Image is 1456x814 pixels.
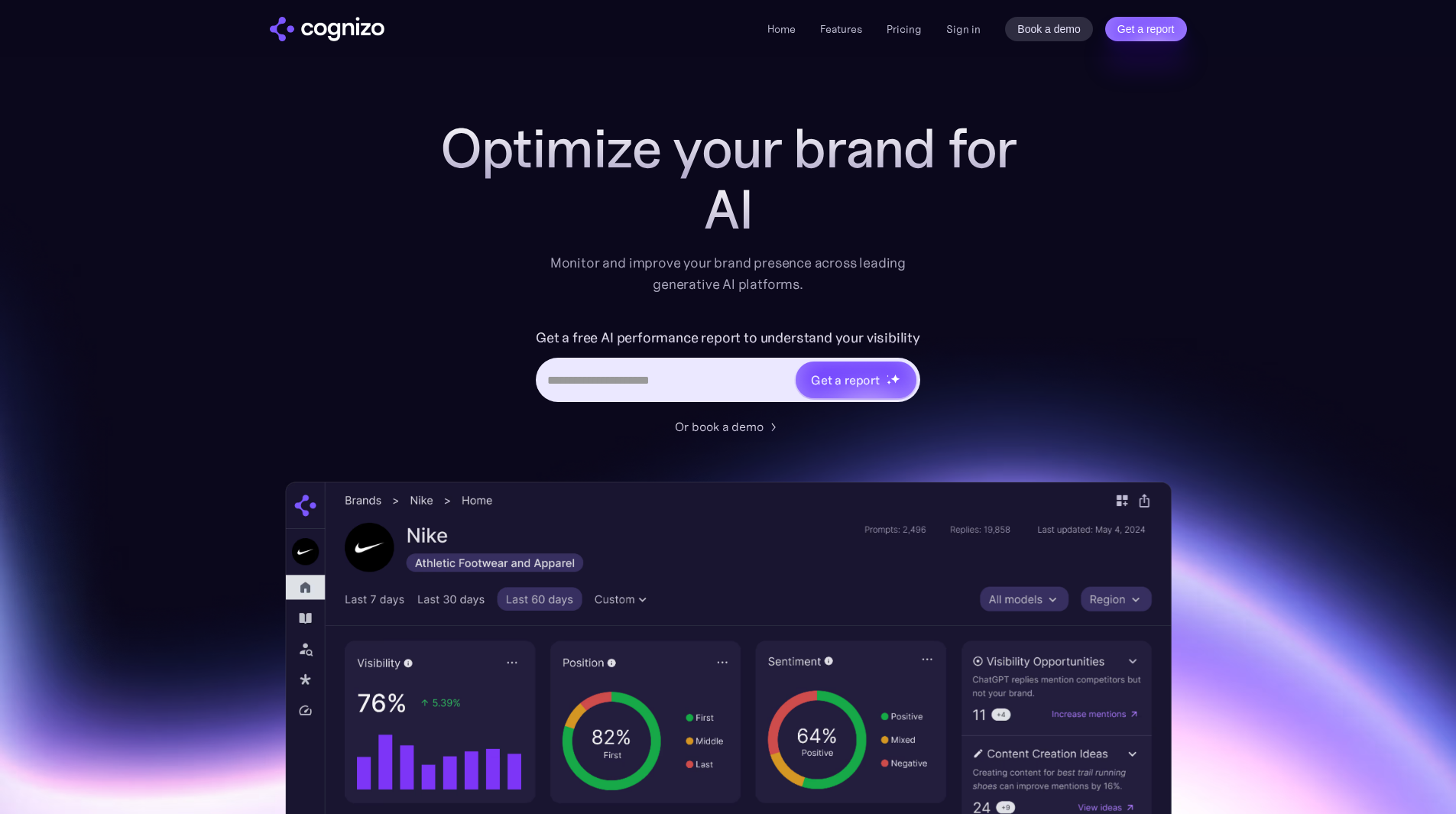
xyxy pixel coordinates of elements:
[887,22,922,36] a: Pricing
[767,22,796,36] a: Home
[540,252,916,295] div: Monitor and improve your brand presence across leading generative AI platforms.
[811,371,880,389] div: Get a report
[890,374,900,384] img: star
[887,380,892,385] img: star
[820,22,862,36] a: Features
[270,17,384,41] img: cognizo logo
[946,20,981,38] a: Sign in
[536,326,920,410] form: Hero URL Input Form
[675,417,764,436] div: Or book a demo
[794,360,918,400] a: Get a reportstarstarstar
[536,326,920,350] label: Get a free AI performance report to understand your visibility
[1005,17,1093,41] a: Book a demo
[270,17,384,41] a: home
[1105,17,1187,41] a: Get a report
[423,179,1034,240] div: AI
[675,417,782,436] a: Or book a demo
[423,118,1034,179] h1: Optimize your brand for
[887,375,889,377] img: star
